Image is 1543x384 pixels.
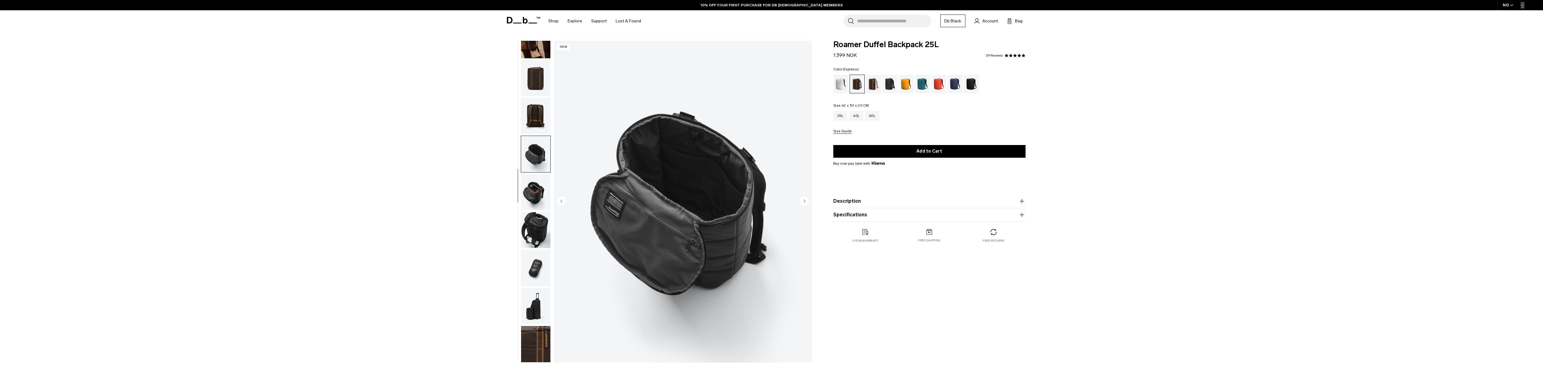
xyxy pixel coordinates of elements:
img: Roamer Duffel Pack 25L Espresso [521,136,550,172]
legend: Color: [833,67,859,71]
img: Roamer Duffel Pack 25L Espresso [521,60,550,96]
button: Roamer Duffel Pack 25L Espresso [521,98,551,134]
button: Roamer Duffel Pack 25L Espresso [521,174,551,211]
a: Parhelion Orange [899,75,914,93]
span: 42 x 30 x 20 CM [841,103,869,108]
button: Roamer Duffel Pack 25L Espresso [521,250,551,286]
a: Shop [548,10,559,32]
a: Espresso [850,75,865,93]
a: 25L [833,111,848,121]
a: Db Black [940,15,965,27]
a: 60L [865,111,879,121]
a: Black Out [964,75,979,93]
a: Account [974,17,998,24]
a: 39 reviews [986,54,1003,57]
button: Previous slide [557,196,566,207]
a: 40L [849,111,863,121]
a: White Out [833,75,848,93]
p: 2 year warranty [852,239,878,243]
button: Roamer Duffel Pack 25L Espresso [521,288,551,324]
img: Roamer Duffel Pack 25L Espresso [521,326,550,362]
span: Espresso [843,67,859,71]
li: 5 / 10 [554,41,812,363]
img: Roamer Duffel Pack 25L Espresso [521,212,550,248]
p: Free shipping [918,238,940,243]
nav: Main Navigation [544,10,646,32]
a: Support [591,10,607,32]
button: Add to Cart [833,145,1026,158]
a: Cappuccino [866,75,881,93]
img: {"height" => 20, "alt" => "Klarna"} [872,162,885,165]
a: Midnight Teal [915,75,930,93]
button: Roamer Duffel Pack 25L Espresso [521,60,551,97]
button: Description [833,198,1026,205]
button: Specifications [833,211,1026,218]
legend: Size: [833,104,869,107]
button: Roamer Duffel Pack 25L Espresso [521,326,551,363]
span: 1.399 NOK [833,52,857,58]
button: Roamer Duffel Pack 25L Espresso [521,212,551,249]
a: Reflective Black [882,75,897,93]
button: Bag [1007,17,1023,24]
a: Lost & Found [616,10,641,32]
p: Free returns [983,239,1004,243]
button: Size Guide [833,129,851,134]
a: Blue Hour [948,75,963,93]
span: Account [982,18,998,24]
span: Bag [1015,18,1023,24]
span: Buy now pay later with [833,161,885,166]
img: Roamer Duffel Pack 25L Espresso [521,174,550,210]
button: Next slide [800,196,809,207]
a: Falu Red [931,75,946,93]
a: 10% OFF YOUR FIRST PURCHASE FOR DB [DEMOGRAPHIC_DATA] MEMBERS [701,2,843,8]
button: Roamer Duffel Pack 25L Espresso [521,136,551,173]
p: New [557,44,570,50]
span: Roamer Duffel Backpack 25L [833,41,1026,49]
img: Roamer Duffel Pack 25L Espresso [554,41,812,363]
img: Roamer Duffel Pack 25L Espresso [521,98,550,134]
a: Explore [568,10,582,32]
img: Roamer Duffel Pack 25L Espresso [521,288,550,324]
img: Roamer Duffel Pack 25L Espresso [521,250,550,286]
